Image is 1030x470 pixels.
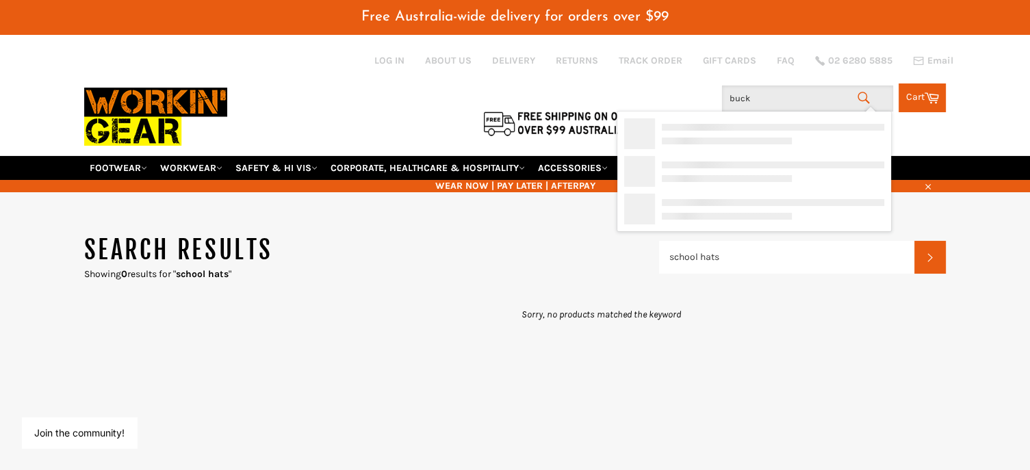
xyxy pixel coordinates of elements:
img: Flat $9.95 shipping Australia wide [481,109,652,138]
a: 02 6280 5885 [815,56,892,66]
h1: Search results [84,233,659,267]
input: Search [659,241,915,274]
a: Log in [374,55,404,66]
img: Workin Gear leaders in Workwear, Safety Boots, PPE, Uniforms. Australia's No.1 in Workwear [84,78,227,155]
a: ABOUT US [425,54,472,67]
a: RETURNS [556,54,598,67]
a: FAQ [777,54,795,67]
strong: school hats [176,268,229,280]
span: 02 6280 5885 [828,56,892,66]
a: Email [913,55,953,66]
a: DELIVERY [492,54,535,67]
strong: 0 [121,268,127,280]
a: SAFETY & HI VIS [230,156,323,180]
a: TRACK ORDER [619,54,682,67]
a: ACCESSORIES [532,156,613,180]
p: Showing results for " " [84,267,659,280]
a: Cart [899,83,946,112]
a: RE-WORKIN' GEAR [615,156,708,180]
input: Search [722,86,893,112]
span: Email [927,56,953,66]
em: Sorry, no products matched the keyword [522,309,681,320]
a: CORPORATE, HEALTHCARE & HOSPITALITY [325,156,530,180]
span: WEAR NOW | PAY LATER | AFTERPAY [84,179,947,192]
button: Join the community! [34,427,125,439]
a: FOOTWEAR [84,156,153,180]
span: Free Australia-wide delivery for orders over $99 [361,10,669,24]
a: GIFT CARDS [703,54,756,67]
a: WORKWEAR [155,156,228,180]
